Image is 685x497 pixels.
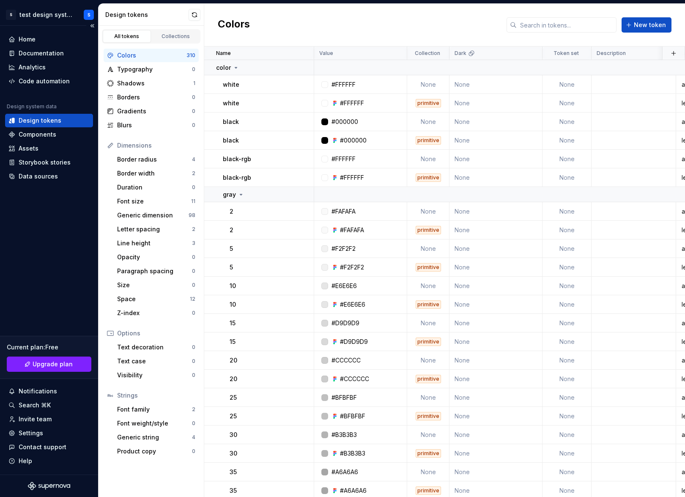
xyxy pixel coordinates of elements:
td: None [449,388,543,407]
p: 20 [230,375,237,383]
p: Description [597,50,626,57]
div: #F2F2F2 [340,263,364,272]
td: None [449,295,543,314]
div: #A6A6A6 [332,468,358,476]
div: Font family [117,405,192,414]
div: 98 [189,212,195,219]
div: Border width [117,169,192,178]
div: #B3B3B3 [340,449,365,458]
td: None [407,314,449,332]
td: None [543,150,592,168]
a: Line height3 [114,236,199,250]
div: 12 [190,296,195,302]
div: 0 [192,344,195,351]
div: Design tokens [105,11,189,19]
button: Search ⌘K [5,398,93,412]
div: Generic string [117,433,192,442]
div: primitive [416,449,441,458]
p: 15 [230,338,236,346]
div: Code automation [19,77,70,85]
div: primitive [416,226,441,234]
p: black [223,136,239,145]
div: 0 [192,122,195,129]
td: None [407,202,449,221]
a: Border width2 [114,167,199,180]
div: Documentation [19,49,64,58]
td: None [543,426,592,444]
p: 10 [230,282,236,290]
td: None [543,388,592,407]
input: Search in tokens... [517,17,616,33]
a: Product copy0 [114,445,199,458]
div: #E6E6E6 [332,282,357,290]
div: Search ⌘K [19,401,51,409]
td: None [543,131,592,150]
div: 0 [192,254,195,261]
td: None [449,258,543,277]
button: Collapse sidebar [86,20,98,32]
p: 10 [230,300,236,309]
p: Token set [553,50,579,57]
div: #FFFFFF [332,80,356,89]
div: Text case [117,357,192,365]
a: Border radius4 [114,153,199,166]
div: #D9D9D9 [340,338,368,346]
div: #FFFFFF [332,155,356,163]
p: 2 [230,207,233,216]
td: None [543,351,592,370]
a: Text decoration0 [114,340,199,354]
a: Documentation [5,47,93,60]
p: white [223,99,239,107]
div: Product copy [117,447,192,456]
td: None [449,314,543,332]
td: None [543,202,592,221]
td: None [543,370,592,388]
div: primitive [416,338,441,346]
div: 1 [193,80,195,87]
a: Upgrade plan [7,357,91,372]
div: #E6E6E6 [340,300,365,309]
div: 4 [192,434,195,441]
div: Typography [117,65,192,74]
p: gray [223,190,236,199]
div: 2 [192,226,195,233]
div: 3 [192,240,195,247]
div: Shadows [117,79,193,88]
p: 35 [230,486,237,495]
p: black-rgb [223,173,251,182]
div: #A6A6A6 [340,486,367,495]
td: None [407,277,449,295]
p: 35 [230,468,237,476]
div: #CCCCCC [340,375,369,383]
td: None [543,239,592,258]
div: Text decoration [117,343,192,351]
div: Z-index [117,309,192,317]
td: None [407,351,449,370]
div: #FFFFFF [340,99,364,107]
div: #BFBFBF [332,393,357,402]
a: Visibility0 [114,368,199,382]
a: Code automation [5,74,93,88]
div: 0 [192,420,195,427]
td: None [449,168,543,187]
a: Settings [5,426,93,440]
td: None [449,407,543,426]
a: Typography0 [104,63,199,76]
div: 0 [192,310,195,316]
div: #FAFAFA [332,207,356,216]
div: Paragraph spacing [117,267,192,275]
div: #F2F2F2 [332,244,356,253]
div: 0 [192,268,195,275]
div: #CCCCCC [332,356,361,365]
div: Blurs [117,121,192,129]
div: #B3B3B3 [332,431,357,439]
div: primitive [416,99,441,107]
div: 2 [192,406,195,413]
div: S [6,10,16,20]
button: New token [622,17,671,33]
p: Dark [455,50,466,57]
div: primitive [416,300,441,309]
td: None [543,407,592,426]
td: None [543,168,592,187]
div: Line height [117,239,192,247]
